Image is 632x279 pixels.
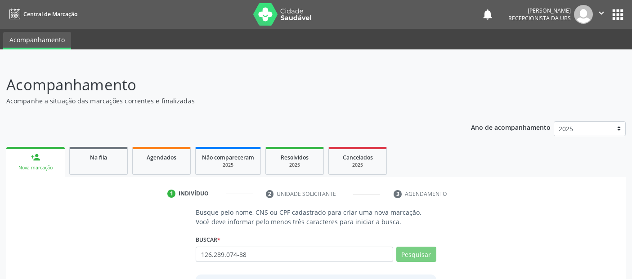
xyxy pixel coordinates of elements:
[167,190,175,198] div: 1
[6,74,440,96] p: Acompanhamento
[31,152,40,162] div: person_add
[196,208,436,226] p: Busque pelo nome, CNS ou CPF cadastrado para criar uma nova marcação. Você deve informar pelo men...
[471,121,551,133] p: Ano de acompanhamento
[281,154,309,161] span: Resolvidos
[6,7,77,22] a: Central de Marcação
[202,162,254,168] div: 2025
[179,190,209,198] div: Indivíduo
[343,154,373,161] span: Cancelados
[90,154,107,161] span: Na fila
[6,96,440,106] p: Acompanhe a situação das marcações correntes e finalizadas
[23,10,77,18] span: Central de Marcação
[593,5,610,24] button: 
[508,7,571,14] div: [PERSON_NAME]
[202,154,254,161] span: Não compareceram
[13,164,58,171] div: Nova marcação
[147,154,176,161] span: Agendados
[272,162,317,168] div: 2025
[335,162,380,168] div: 2025
[196,233,220,247] label: Buscar
[610,7,626,22] button: apps
[3,32,71,49] a: Acompanhamento
[396,247,436,262] button: Pesquisar
[574,5,593,24] img: img
[196,247,393,262] input: Busque por nome, CNS ou CPF
[508,14,571,22] span: Recepcionista da UBS
[596,8,606,18] i: 
[481,8,494,21] button: notifications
